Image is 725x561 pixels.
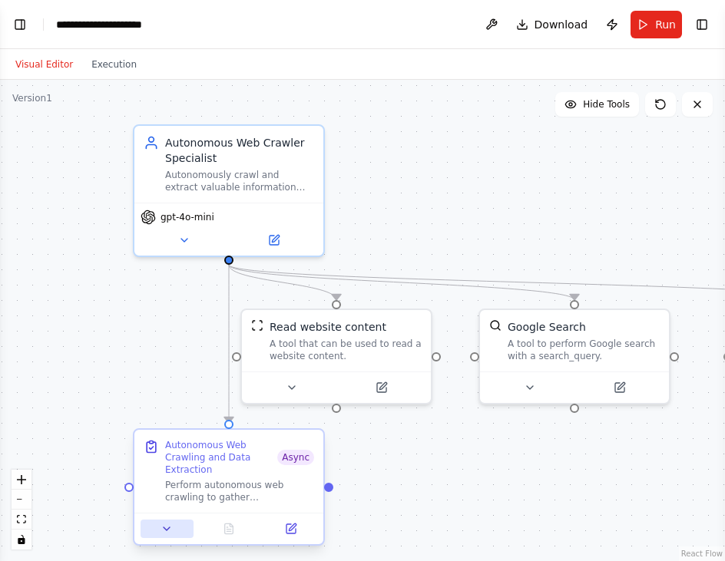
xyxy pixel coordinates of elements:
[6,55,82,74] button: Visual Editor
[264,520,317,538] button: Open in side panel
[82,55,146,74] button: Execution
[251,319,263,332] img: ScrapeWebsiteTool
[583,98,630,111] span: Hide Tools
[133,124,325,257] div: Autonomous Web Crawler SpecialistAutonomously crawl and extract valuable information from website...
[221,265,344,300] g: Edge from 45744c34-e1ff-481b-a6d5-6a27dcb5c1c0 to 6eb7b805-0bef-4b23-9bff-3b8cdc483a14
[240,309,432,404] div: ScrapeWebsiteToolRead website contentA tool that can be used to read a website content.
[165,479,314,503] div: Perform autonomous web crawling to gather comprehensive information about {target_topic}. If spec...
[9,14,31,35] button: Show left sidebar
[338,378,425,397] button: Open in side panel
[270,319,386,335] div: Read website content
[277,450,314,465] span: Async
[221,265,582,300] g: Edge from 45744c34-e1ff-481b-a6d5-6a27dcb5c1c0 to 916d9c32-2618-4342-bbed-aa78acc1e569
[12,470,31,490] button: zoom in
[12,490,31,510] button: zoom out
[165,439,277,476] div: Autonomous Web Crawling and Data Extraction
[133,431,325,549] div: Autonomous Web Crawling and Data ExtractionAsyncPerform autonomous web crawling to gather compreh...
[270,338,422,362] div: A tool that can be used to read a website content.
[12,92,52,104] div: Version 1
[12,510,31,530] button: fit view
[535,17,588,32] span: Download
[631,11,682,38] button: Run
[681,549,723,558] a: React Flow attribution
[165,135,314,166] div: Autonomous Web Crawler Specialist
[221,265,237,423] g: Edge from 45744c34-e1ff-481b-a6d5-6a27dcb5c1c0 to d9a3393a-d325-4d2d-9354-d1e71134c6a5
[655,17,676,32] span: Run
[230,231,317,249] button: Open in side panel
[56,17,187,32] nav: breadcrumb
[508,338,660,362] div: A tool to perform Google search with a search_query.
[555,92,639,117] button: Hide Tools
[508,319,586,335] div: Google Search
[510,11,594,38] button: Download
[12,530,31,549] button: toggle interactivity
[478,309,670,404] div: SerplyWebSearchToolGoogle SearchA tool to perform Google search with a search_query.
[489,319,502,332] img: SerplyWebSearchTool
[576,378,663,397] button: Open in side panel
[165,169,314,193] div: Autonomously crawl and extract valuable information from websites based on {target_topic} or {tar...
[161,211,214,223] span: gpt-4o-mini
[197,520,262,538] button: No output available
[691,14,713,35] button: Show right sidebar
[12,470,31,549] div: React Flow controls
